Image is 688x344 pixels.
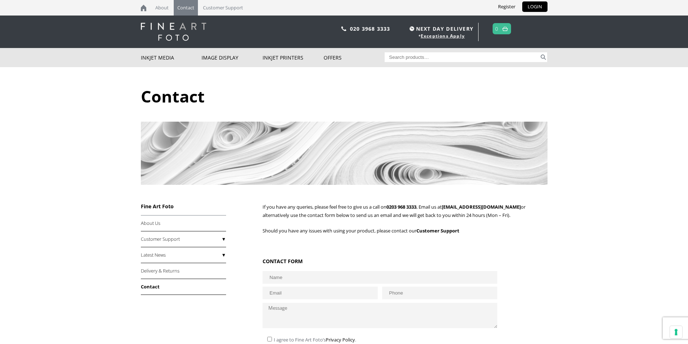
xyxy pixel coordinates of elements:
h3: CONTACT FORM [263,258,490,265]
input: Email [263,287,377,299]
input: Name [263,271,497,284]
a: Customer Support [141,231,226,247]
div: I agree to Fine Art Foto’s . [263,333,490,343]
a: 0203 968 3333 [386,204,416,210]
a: Image Display [202,48,263,67]
input: Phone [382,287,497,299]
a: Delivery & Returns [141,263,226,279]
img: logo-white.svg [141,23,206,41]
a: Contact [141,279,226,295]
h3: Fine Art Foto [141,203,226,210]
img: basket.svg [502,26,508,31]
a: Latest News [141,247,226,263]
a: Exceptions Apply [421,33,465,39]
strong: Customer Support [416,227,459,234]
a: About Us [141,215,226,231]
a: 020 3968 3333 [350,25,390,32]
a: Inkjet Media [141,48,202,67]
a: Privacy Policy [326,336,355,343]
button: Your consent preferences for tracking technologies [670,326,682,338]
a: [EMAIL_ADDRESS][DOMAIN_NAME] [442,204,521,210]
p: If you have any queries, please feel free to give us a call on , Email us at or alternatively use... [263,203,547,219]
input: Search products… [385,52,539,62]
button: Search [539,52,548,62]
p: Should you have any issues with using your product, please contact our [263,227,547,235]
span: NEXT DAY DELIVERY [408,25,473,33]
a: Register [493,1,521,12]
img: time.svg [410,26,414,31]
h1: Contact [141,85,548,107]
img: phone.svg [341,26,346,31]
a: Offers [324,48,385,67]
a: 0 [495,23,498,34]
a: LOGIN [522,1,548,12]
a: Inkjet Printers [263,48,324,67]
